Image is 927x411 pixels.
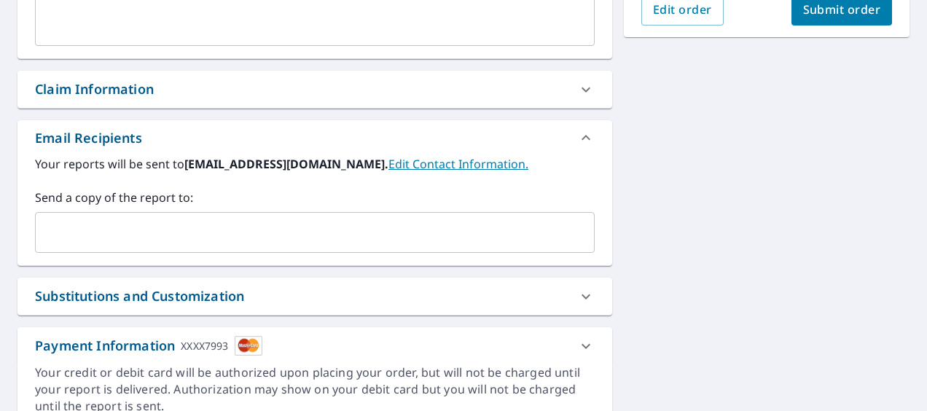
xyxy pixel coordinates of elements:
div: Claim Information [17,71,612,108]
span: Submit order [803,1,881,17]
label: Your reports will be sent to [35,155,595,173]
b: [EMAIL_ADDRESS][DOMAIN_NAME]. [184,156,388,172]
div: Email Recipients [35,128,142,148]
span: Edit order [653,1,712,17]
div: Payment Information [35,336,262,356]
div: Claim Information [35,79,154,99]
div: Email Recipients [17,120,612,155]
img: cardImage [235,336,262,356]
a: EditContactInfo [388,156,528,172]
label: Send a copy of the report to: [35,189,595,206]
div: Payment InformationXXXX7993cardImage [17,327,612,364]
div: Substitutions and Customization [17,278,612,315]
div: XXXX7993 [181,336,228,356]
div: Substitutions and Customization [35,286,244,306]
